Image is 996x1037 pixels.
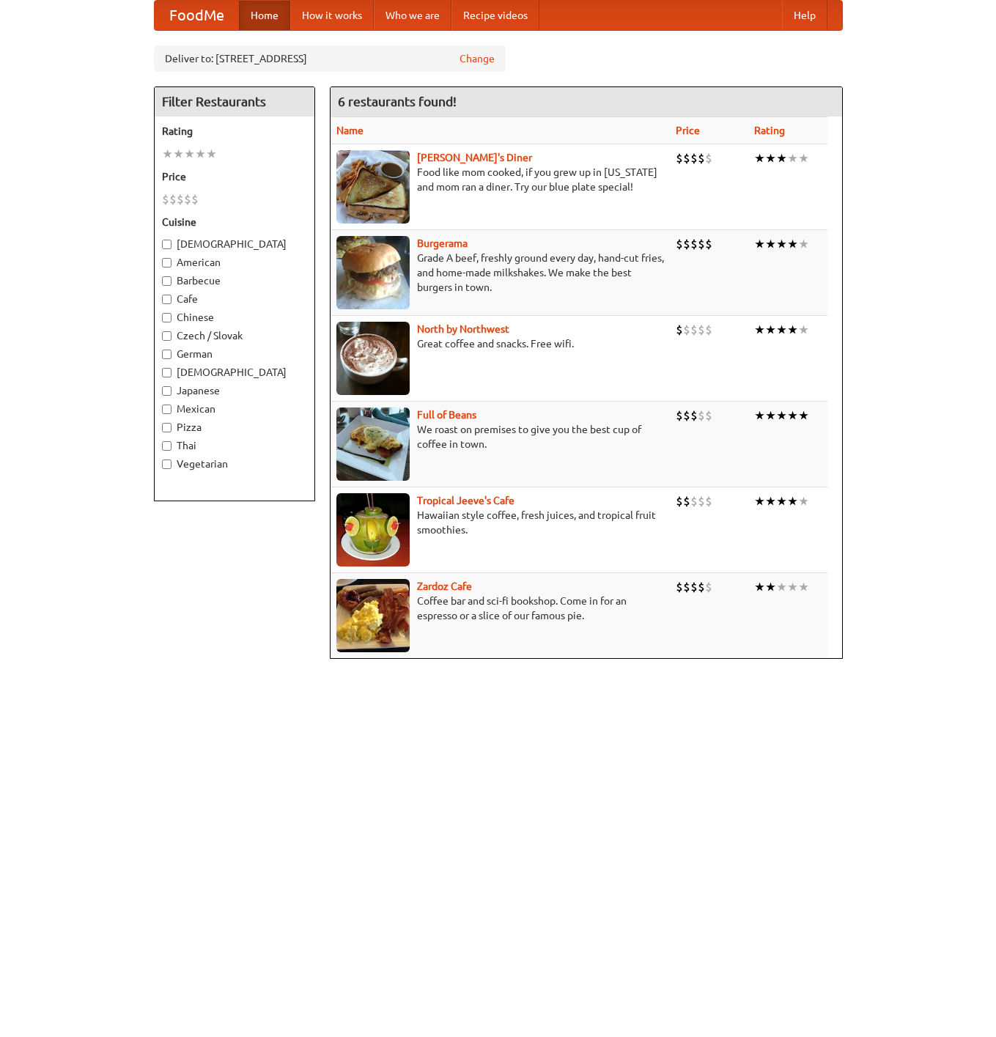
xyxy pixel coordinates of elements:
[798,150,809,166] li: ★
[765,579,776,595] li: ★
[336,236,410,309] img: burgerama.jpg
[184,146,195,162] li: ★
[162,386,171,396] input: Japanese
[787,493,798,509] li: ★
[336,407,410,481] img: beans.jpg
[676,150,683,166] li: $
[690,322,698,338] li: $
[765,236,776,252] li: ★
[155,87,314,117] h4: Filter Restaurants
[698,407,705,424] li: $
[162,405,171,414] input: Mexican
[683,322,690,338] li: $
[765,150,776,166] li: ★
[705,493,712,509] li: $
[754,579,765,595] li: ★
[162,273,307,288] label: Barbecue
[705,150,712,166] li: $
[683,579,690,595] li: $
[754,236,765,252] li: ★
[676,493,683,509] li: $
[239,1,290,30] a: Home
[162,276,171,286] input: Barbecue
[162,331,171,341] input: Czech / Slovak
[162,237,307,251] label: [DEMOGRAPHIC_DATA]
[417,495,514,506] a: Tropical Jeeve's Cafe
[690,579,698,595] li: $
[690,407,698,424] li: $
[162,124,307,139] h5: Rating
[676,407,683,424] li: $
[162,169,307,184] h5: Price
[162,215,307,229] h5: Cuisine
[698,493,705,509] li: $
[698,236,705,252] li: $
[754,150,765,166] li: ★
[798,407,809,424] li: ★
[754,322,765,338] li: ★
[765,407,776,424] li: ★
[169,191,177,207] li: $
[705,322,712,338] li: $
[451,1,539,30] a: Recipe videos
[336,508,664,537] p: Hawaiian style coffee, fresh juices, and tropical fruit smoothies.
[776,322,787,338] li: ★
[765,493,776,509] li: ★
[417,152,532,163] b: [PERSON_NAME]'s Diner
[191,191,199,207] li: $
[162,328,307,343] label: Czech / Slovak
[787,150,798,166] li: ★
[195,146,206,162] li: ★
[683,236,690,252] li: $
[676,322,683,338] li: $
[162,457,307,471] label: Vegetarian
[776,493,787,509] li: ★
[776,236,787,252] li: ★
[798,236,809,252] li: ★
[336,322,410,395] img: north.jpg
[162,191,169,207] li: $
[162,350,171,359] input: German
[705,407,712,424] li: $
[162,368,171,377] input: [DEMOGRAPHIC_DATA]
[798,579,809,595] li: ★
[417,409,476,421] a: Full of Beans
[417,580,472,592] a: Zardoz Cafe
[173,146,184,162] li: ★
[162,240,171,249] input: [DEMOGRAPHIC_DATA]
[705,579,712,595] li: $
[290,1,374,30] a: How it works
[798,322,809,338] li: ★
[162,258,171,267] input: American
[690,150,698,166] li: $
[417,323,509,335] a: North by Northwest
[206,146,217,162] li: ★
[676,579,683,595] li: $
[336,251,664,295] p: Grade A beef, freshly ground every day, hand-cut fries, and home-made milkshakes. We make the bes...
[162,295,171,304] input: Cafe
[336,594,664,623] p: Coffee bar and sci-fi bookshop. Come in for an espresso or a slice of our famous pie.
[154,45,506,72] div: Deliver to: [STREET_ADDRESS]
[460,51,495,66] a: Change
[417,237,468,249] b: Burgerama
[162,438,307,453] label: Thai
[336,165,664,194] p: Food like mom cooked, if you grew up in [US_STATE] and mom ran a diner. Try our blue plate special!
[787,322,798,338] li: ★
[336,336,664,351] p: Great coffee and snacks. Free wifi.
[683,407,690,424] li: $
[162,310,307,325] label: Chinese
[705,236,712,252] li: $
[155,1,239,30] a: FoodMe
[698,322,705,338] li: $
[676,236,683,252] li: $
[782,1,827,30] a: Help
[787,407,798,424] li: ★
[336,150,410,224] img: sallys.jpg
[690,493,698,509] li: $
[787,579,798,595] li: ★
[336,579,410,652] img: zardoz.jpg
[754,407,765,424] li: ★
[374,1,451,30] a: Who we are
